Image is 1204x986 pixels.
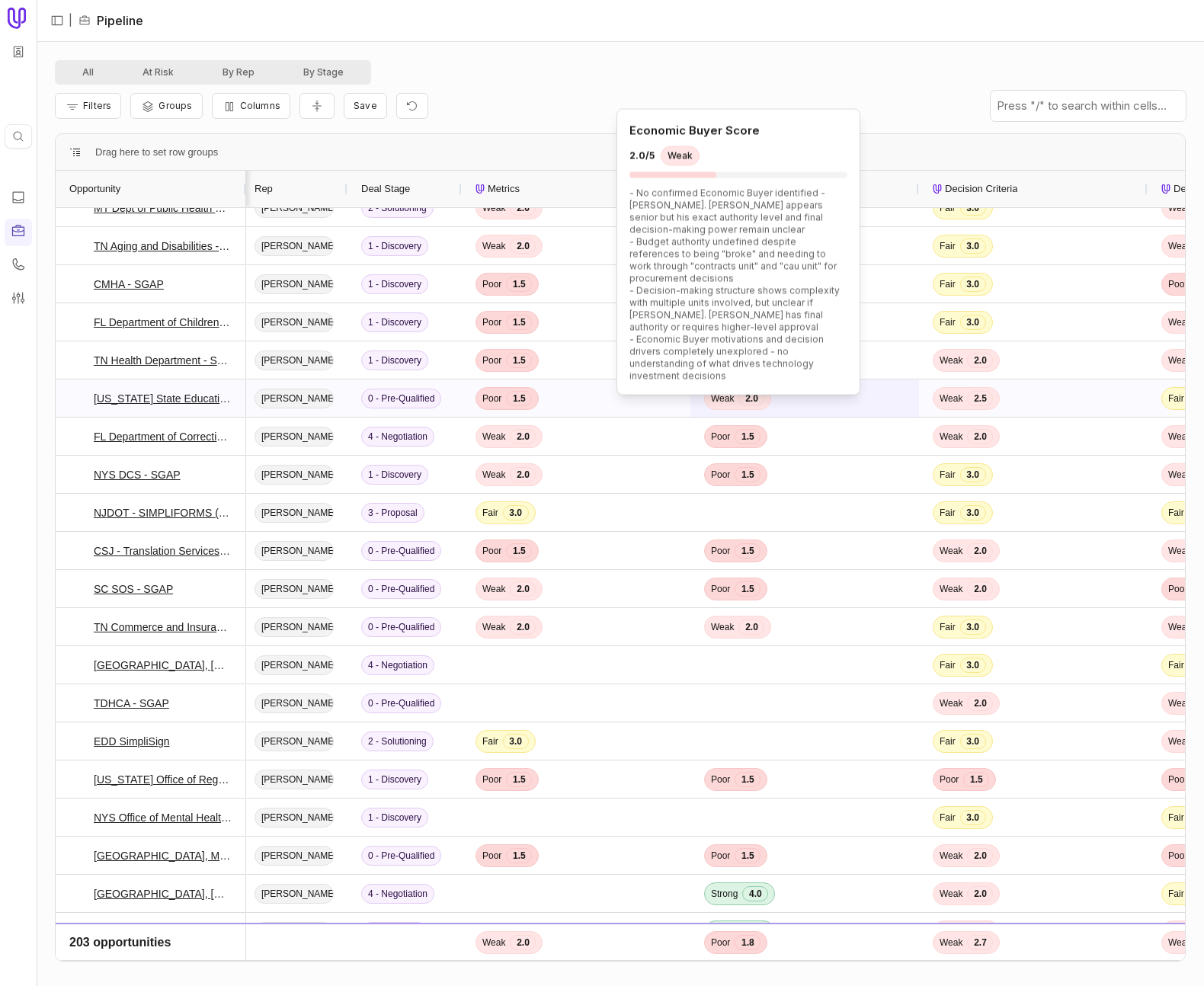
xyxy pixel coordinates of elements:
button: Create a new saved view [344,93,387,119]
a: TN Aging and Disabilities - Independent MAPS Initiative [94,237,232,255]
span: Weak [1168,202,1191,214]
span: 1.5 [506,353,532,368]
span: Fair [940,735,956,748]
a: NYS Office of Mental Health - SGAP [94,808,232,827]
span: 1.5 [735,772,761,787]
span: Fair [1168,659,1184,671]
span: [PERSON_NAME] [255,960,334,980]
span: 1 - Discovery [361,236,428,256]
span: [PERSON_NAME] [255,655,334,675]
span: 2.0 [967,886,993,901]
span: [PERSON_NAME] [255,389,334,408]
span: 1.5 [735,429,761,444]
span: Fair [1168,507,1184,519]
span: [PERSON_NAME] [255,274,334,294]
span: Poor [711,469,730,481]
span: [PERSON_NAME] [255,427,334,447]
span: Fair [940,202,956,214]
span: Fair [940,659,956,671]
span: 3.0 [960,238,986,254]
a: DCSS - SendGrid Upsell [94,961,210,979]
span: 0 - Pre-Qualified [361,541,441,561]
a: TN Health Department - SGAP [94,351,232,370]
button: Columns [212,93,290,119]
a: [GEOGRAPHIC_DATA], [GEOGRAPHIC_DATA] - [GEOGRAPHIC_DATA]5 ELA Upsell [94,923,232,941]
span: Poor [482,545,501,557]
span: 0 - Pre-Qualified [361,846,441,866]
span: Weak [1168,735,1191,748]
a: CSJ - Translation Services Upsel [94,542,232,560]
span: 1.5 [735,543,761,559]
span: 0 - Pre-Qualified [361,579,441,599]
span: 2.0 [967,353,993,368]
span: 2.5 [967,391,993,406]
span: Weak [1168,316,1191,328]
span: [PERSON_NAME] [255,312,334,332]
span: 1.5 [506,543,532,559]
span: Drag here to set row groups [95,143,218,162]
span: 3.0 [960,658,986,673]
span: Fair [940,507,956,519]
span: 1.5 [963,772,989,787]
span: 3.0 [960,505,986,520]
span: [PERSON_NAME] [255,503,334,523]
span: 2.0 [967,429,993,444]
button: All [58,63,118,82]
span: 3.0 [503,505,529,520]
span: 0 - Pre-Qualified [361,693,441,713]
span: [PERSON_NAME] [255,731,334,751]
a: NJDOT - SIMPLIFORMS (550 forms) - Professional Services [94,504,232,522]
button: By Stage [279,63,368,82]
span: Poor [711,583,730,595]
span: 4 - Negotiation [361,884,434,904]
span: Metrics [488,180,520,198]
span: | [69,11,72,30]
a: [GEOGRAPHIC_DATA], [GEOGRAPHIC_DATA] - 300 Additional PS Hours [94,656,232,674]
span: 2.0 [510,581,536,597]
span: Columns [240,100,280,111]
a: SC SOS - SGAP [94,580,173,598]
span: 0 - Pre-Qualified [361,617,441,637]
a: MT Dept of Public Health & Human Service [94,199,232,217]
span: Weak [1168,240,1191,252]
button: Reset view [396,93,428,120]
a: [GEOGRAPHIC_DATA], MD Veteran Affairs- SGAP [94,847,232,865]
li: Pipeline [78,11,143,30]
button: Filter Pipeline [55,93,121,119]
button: Expand sidebar [46,9,69,32]
span: Poor [482,773,501,786]
span: 3.0 [960,734,986,749]
a: [GEOGRAPHIC_DATA], [GEOGRAPHIC_DATA] - Y5 Upsell [94,885,232,903]
span: [PERSON_NAME] [255,617,334,637]
span: [PERSON_NAME] [255,198,334,218]
span: Poor [482,850,501,862]
span: Weak [1168,545,1191,557]
div: - No confirmed Economic Buyer identified - [PERSON_NAME]. [PERSON_NAME] appears senior but his ex... [629,187,847,383]
span: 1 - Discovery [361,274,428,294]
span: 1.5 [735,581,761,597]
button: Collapse all rows [299,93,335,120]
span: 1 - Discovery [361,770,428,789]
span: [PERSON_NAME] [255,541,334,561]
span: Fair [940,621,956,633]
span: 3.0 [503,734,529,749]
span: [PERSON_NAME] [255,846,334,866]
button: Group Pipeline [130,93,202,119]
span: Weak [482,431,505,443]
span: Weak [940,697,962,709]
a: EDD SimpliSign [94,732,170,751]
span: Weak [1168,926,1191,938]
span: 3.0 [960,277,986,292]
a: NYS DCS - SGAP [94,466,181,484]
span: Poor [711,773,730,786]
span: 2.0 [967,924,993,940]
span: 1 - Discovery [361,351,428,370]
span: 2.0 [510,429,536,444]
span: Weak [482,240,505,252]
button: At Risk [118,63,198,82]
span: Weak [940,888,962,900]
span: Fair [482,507,498,519]
span: Decision Criteria [945,180,1017,198]
span: 3.0 [960,467,986,482]
span: 2.0 [967,696,993,711]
